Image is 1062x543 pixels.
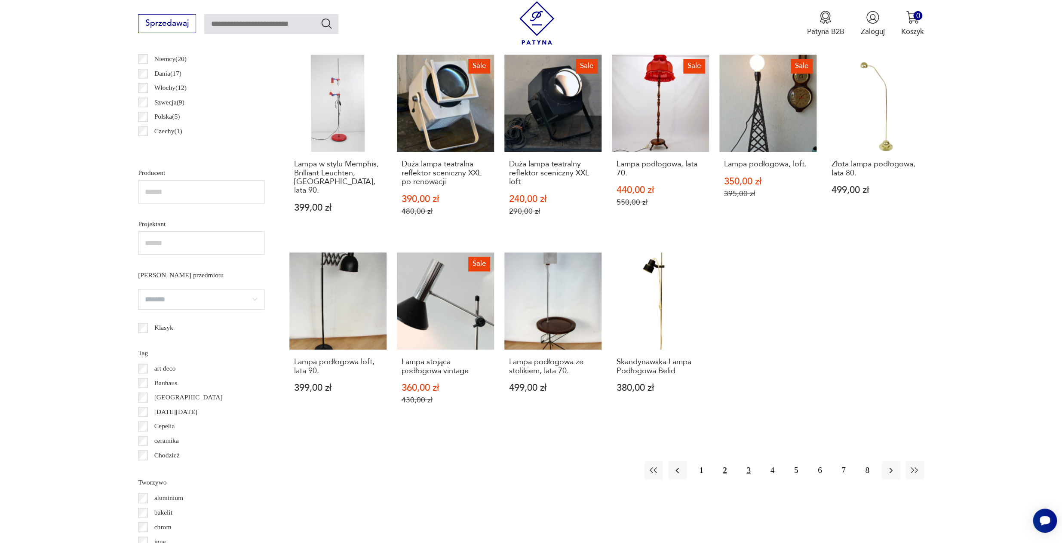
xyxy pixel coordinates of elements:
[289,252,387,425] a: Lampa podłogowa loft, lata 90.Lampa podłogowa loft, lata 90.399,00 zł
[617,198,704,207] p: 550,00 zł
[397,252,494,425] a: SaleLampa stojąca podłogowa vintageLampa stojąca podłogowa vintage360,00 zł430,00 zł
[719,55,816,236] a: SaleLampa podłogowa, loft.Lampa podłogowa, loft.350,00 zł395,00 zł
[154,507,172,518] p: bakelit
[294,358,381,375] h3: Lampa podłogowa loft, lata 90.
[612,252,709,425] a: Skandynawska Lampa Podłogowa BelidSkandynawska Lampa Podłogowa Belid380,00 zł
[294,160,381,195] h3: Lampa w stylu Memphis, Brilliant Leuchten, [GEOGRAPHIC_DATA], lata 90.
[289,55,387,236] a: Lampa w stylu Memphis, Brilliant Leuchten, Niemcy, lata 90.Lampa w stylu Memphis, Brilliant Leuch...
[913,11,922,20] div: 0
[154,126,182,137] p: Czechy ( 1 )
[397,55,494,236] a: SaleDuża lampa teatralna reflektor sceniczny XXL po renowacjiDuża lampa teatralna reflektor sceni...
[154,68,181,79] p: Dania ( 17 )
[901,27,924,37] p: Koszyk
[832,186,919,195] p: 499,00 zł
[827,55,924,236] a: Złota lampa podłogowa, lata 80.Złota lampa podłogowa, lata 80.499,00 zł
[617,358,704,375] h3: Skandynawska Lampa Podłogowa Belid
[724,189,812,198] p: 395,00 zł
[154,53,187,64] p: Niemcy ( 20 )
[402,383,489,393] p: 360,00 zł
[138,218,264,230] p: Projektant
[138,347,264,359] p: Tag
[787,461,805,479] button: 5
[739,461,758,479] button: 3
[504,252,602,425] a: Lampa podłogowa ze stolikiem, lata 70.Lampa podłogowa ze stolikiem, lata 70.499,00 zł
[402,195,489,204] p: 390,00 zł
[692,461,710,479] button: 1
[861,11,885,37] button: Zaloguj
[509,207,597,216] p: 290,00 zł
[138,477,264,488] p: Tworzywo
[509,358,597,375] h3: Lampa podłogowa ze stolikiem, lata 70.
[901,11,924,37] button: 0Koszyk
[819,11,832,24] img: Ikona medalu
[617,186,704,195] p: 440,00 zł
[724,160,812,169] h3: Lampa podłogowa, loft.
[154,82,187,93] p: Włochy ( 12 )
[807,11,844,37] a: Ikona medaluPatyna B2B
[402,160,489,186] h3: Duża lampa teatralna reflektor sceniczny XXL po renowacji
[504,55,602,236] a: SaleDuża lampa teatralny reflektor sceniczny XXL loftDuża lampa teatralny reflektor sceniczny XXL...
[154,521,172,532] p: chrom
[617,160,704,178] h3: Lampa podłogowa, lata 70.
[861,27,885,37] p: Zaloguj
[906,11,919,24] img: Ikona koszyka
[294,203,381,212] p: 399,00 zł
[807,27,844,37] p: Patyna B2B
[807,11,844,37] button: Patyna B2B
[154,406,197,417] p: [DATE][DATE]
[509,195,597,204] p: 240,00 zł
[402,358,489,375] h3: Lampa stojąca podłogowa vintage
[320,17,333,30] button: Szukaj
[154,392,223,403] p: [GEOGRAPHIC_DATA]
[509,160,597,186] h3: Duża lampa teatralny reflektor sceniczny XXL loft
[402,207,489,216] p: 480,00 zł
[294,383,381,393] p: 399,00 zł
[715,461,734,479] button: 2
[154,492,184,503] p: aluminium
[515,1,559,45] img: Patyna - sklep z meblami i dekoracjami vintage
[154,420,175,432] p: Cepelia
[810,461,829,479] button: 6
[834,461,853,479] button: 7
[154,377,178,389] p: Bauhaus
[154,464,179,475] p: Ćmielów
[154,363,176,374] p: art deco
[138,21,196,28] a: Sprzedawaj
[154,450,180,461] p: Chodzież
[866,11,879,24] img: Ikonka użytkownika
[154,97,184,108] p: Szwecja ( 9 )
[724,177,812,186] p: 350,00 zł
[832,160,919,178] h3: Złota lampa podłogowa, lata 80.
[509,383,597,393] p: 499,00 zł
[138,14,196,33] button: Sprzedawaj
[612,55,709,236] a: SaleLampa podłogowa, lata 70.Lampa podłogowa, lata 70.440,00 zł550,00 zł
[154,322,173,333] p: Klasyk
[1033,509,1057,533] iframe: Smartsupp widget button
[154,435,179,446] p: ceramika
[154,111,180,122] p: Polska ( 5 )
[763,461,782,479] button: 4
[138,270,264,281] p: [PERSON_NAME] przedmiotu
[138,167,264,178] p: Producent
[858,461,876,479] button: 8
[617,383,704,393] p: 380,00 zł
[402,396,489,405] p: 430,00 zł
